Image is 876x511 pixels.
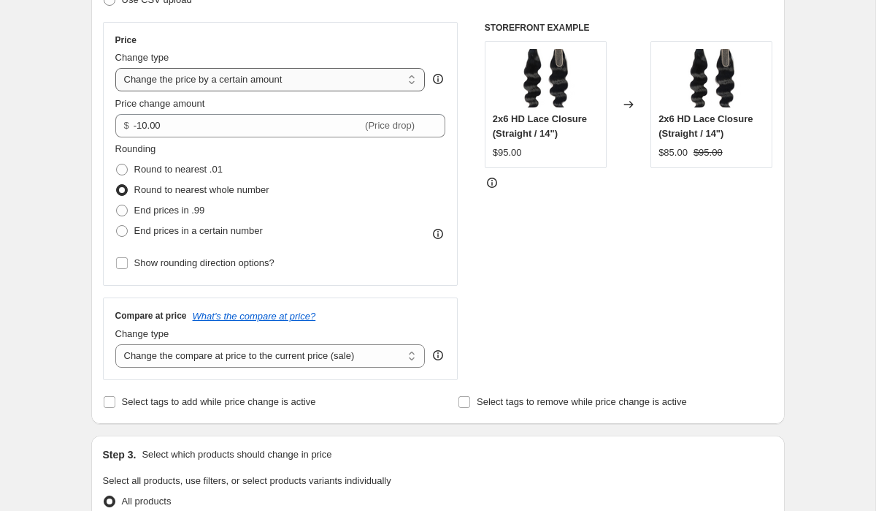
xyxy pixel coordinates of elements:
div: help [431,348,445,363]
input: -10.00 [134,114,362,137]
span: Change type [115,328,169,339]
p: Select which products should change in price [142,447,331,462]
span: Rounding [115,143,156,154]
span: Select tags to add while price change is active [122,396,316,407]
h2: Step 3. [103,447,137,462]
span: Round to nearest whole number [134,184,269,195]
h6: STOREFRONT EXAMPLE [485,22,773,34]
h3: Compare at price [115,310,187,322]
span: Change type [115,52,169,63]
strike: $95.00 [693,145,723,160]
span: Round to nearest .01 [134,164,223,175]
h3: Price [115,34,137,46]
span: End prices in a certain number [134,225,263,236]
span: (Price drop) [365,120,415,131]
span: End prices in .99 [134,205,205,216]
div: $95.00 [493,145,522,160]
span: Select all products, use filters, or select products variants individually [103,475,391,486]
span: Show rounding direction options? [134,257,274,268]
span: All products [122,496,172,507]
img: 37_80x.png [516,49,575,107]
div: help [431,72,445,86]
span: Price change amount [115,98,205,109]
img: 37_80x.png [683,49,741,107]
button: What's the compare at price? [193,311,316,322]
span: 2x6 HD Lace Closure (Straight / 14") [658,113,753,139]
span: 2x6 HD Lace Closure (Straight / 14") [493,113,587,139]
span: Select tags to remove while price change is active [477,396,687,407]
div: $85.00 [658,145,688,160]
span: $ [124,120,129,131]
